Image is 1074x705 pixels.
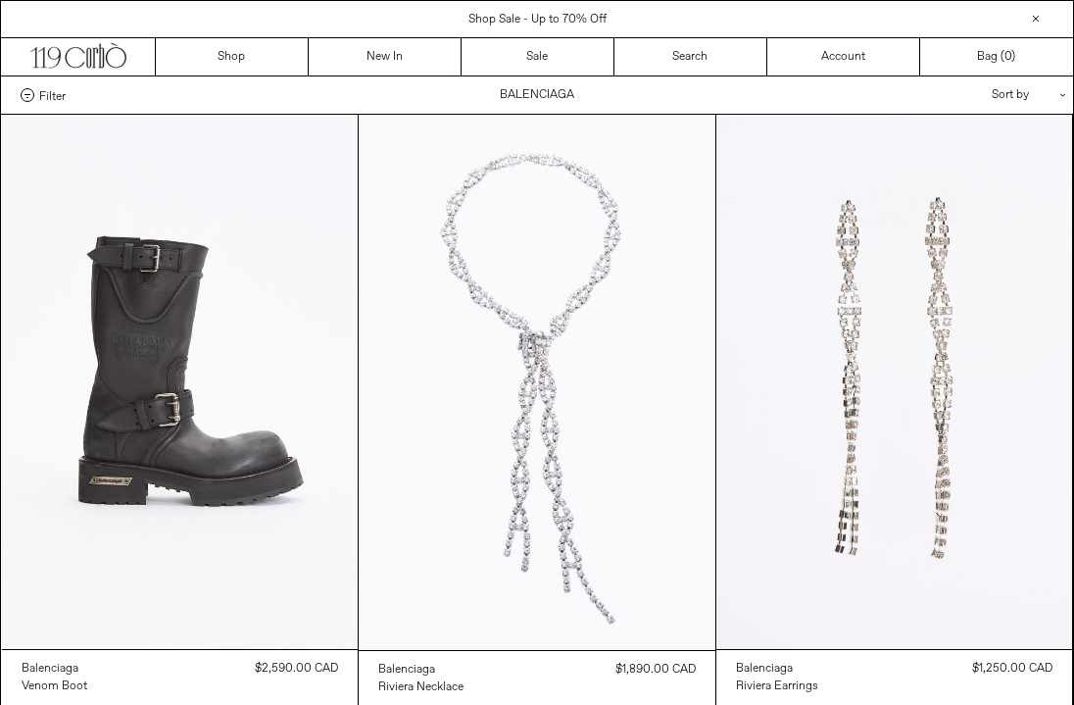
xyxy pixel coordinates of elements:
[378,661,464,679] a: Balenciaga
[736,678,818,695] a: Riviera Earrings
[468,12,607,27] a: Shop Sale - Up to 70% Off
[1004,49,1011,65] span: 0
[22,679,87,695] div: Venom Boot
[736,679,818,695] div: Riviera Earrings
[716,115,1073,649] img: Balenciaga Riveria Earrings in shiny crystal/silver
[972,660,1052,678] div: $1,250.00 CAD
[22,661,78,678] div: Balenciaga
[378,679,464,696] a: Riviera Necklace
[767,38,920,76] a: Account
[614,38,767,76] a: Search
[309,38,462,76] a: New In
[462,38,614,76] a: Sale
[2,115,359,649] img: Balenciaga Venom Boot in black/silver
[736,661,793,678] div: Balenciaga
[378,662,435,679] div: Balenciaga
[1004,48,1015,66] span: )
[22,678,87,695] a: Venom Boot
[736,660,818,678] a: Balenciaga
[22,660,87,678] a: Balenciaga
[920,38,1073,76] a: Bag ()
[255,660,338,678] div: $2,590.00 CAD
[156,38,309,76] a: Shop
[877,76,1053,114] div: Sort by
[359,115,715,650] img: Balenciaga Riviera Necklace
[615,661,696,679] div: $1,890.00 CAD
[378,680,464,696] div: Riviera Necklace
[39,88,66,102] span: Filter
